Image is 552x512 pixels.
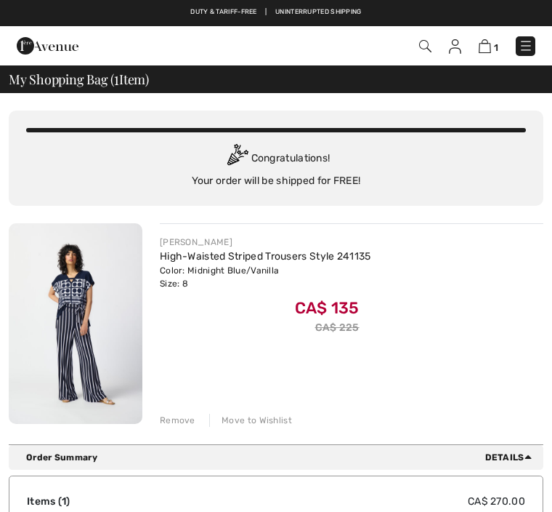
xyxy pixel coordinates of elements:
img: Menu [519,39,533,53]
img: 1ère Avenue [17,31,78,60]
td: Items ( ) [27,494,206,509]
div: Remove [160,414,195,427]
a: 1 [479,39,498,54]
img: High-Waisted Striped Trousers Style 241135 [9,223,142,424]
span: 1 [62,495,66,508]
div: Color: Midnight Blue/Vanilla Size: 8 [160,264,371,290]
div: [PERSON_NAME] [160,236,371,249]
div: Congratulations! Your order will be shipped for FREE! [26,144,526,188]
td: CA$ 270.00 [206,494,525,509]
img: Congratulation2.svg [222,144,251,173]
span: My Shopping Bag ( Item) [9,73,149,86]
a: 1ère Avenue [17,39,78,52]
a: High-Waisted Striped Trousers Style 241135 [160,250,371,263]
img: My Info [449,39,461,54]
span: CA$ 135 [295,298,360,318]
img: Search [419,40,431,52]
img: Shopping Bag [479,39,491,53]
div: Move to Wishlist [209,414,292,427]
span: 1 [494,42,498,53]
span: Details [485,451,537,464]
div: Order Summary [26,451,537,464]
span: 1 [114,70,119,87]
s: CA$ 225 [315,321,360,334]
